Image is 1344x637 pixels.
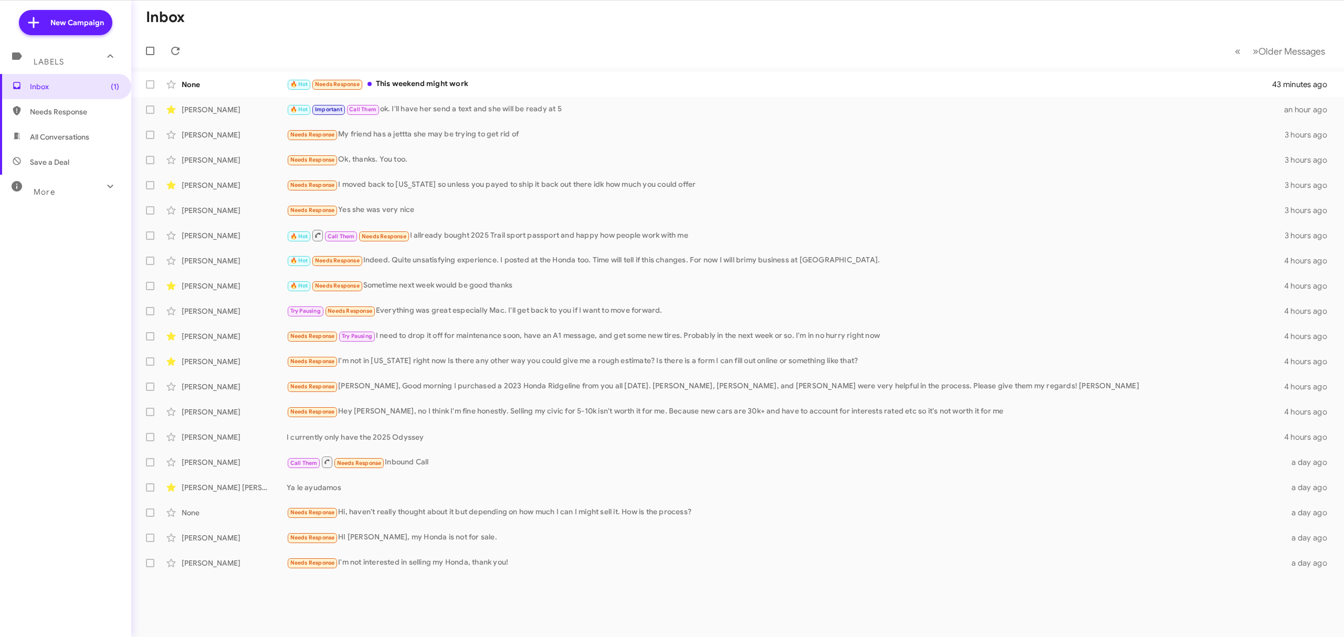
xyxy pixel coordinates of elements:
div: I moved back to [US_STATE] so unless you payed to ship it back out there idk how much you could o... [287,179,1282,191]
div: 3 hours ago [1282,230,1336,241]
span: Needs Response [30,107,119,117]
div: [PERSON_NAME] [182,407,287,417]
div: [PERSON_NAME] [182,281,287,291]
div: HI [PERSON_NAME], my Honda is not for sale. [287,532,1282,544]
span: More [34,187,55,197]
span: Call Them [349,106,376,113]
div: ok. I'll have her send a text and she will be ready at 5 [287,103,1282,115]
div: 4 hours ago [1282,331,1336,342]
span: Try Pausing [342,333,372,339]
div: Ok, thanks. You too. [287,154,1282,166]
div: [PERSON_NAME] [PERSON_NAME] [182,482,287,493]
span: Call Them [290,460,318,466]
div: This weekend might work [287,78,1273,90]
span: Older Messages [1258,46,1325,57]
div: Ya le ayudamos [287,482,1282,493]
span: Important [315,106,342,113]
div: Hi, haven't really thought about it but depending on how much I can I might sell it. How is the p... [287,506,1282,518]
span: 🔥 Hot [290,81,308,88]
span: Needs Response [328,307,372,314]
div: 4 hours ago [1282,381,1336,392]
span: 🔥 Hot [290,233,308,240]
div: 4 hours ago [1282,407,1336,417]
div: None [182,507,287,518]
div: Everything was great especially Mac. I'll get back to you if I want to move forward. [287,305,1282,317]
span: Needs Response [290,559,335,566]
span: Needs Response [290,534,335,541]
div: [PERSON_NAME] [182,230,287,241]
span: » [1253,45,1258,58]
span: Needs Response [290,383,335,390]
span: 🔥 Hot [290,282,308,289]
div: 3 hours ago [1282,180,1336,190]
div: a day ago [1282,558,1336,568]
span: Needs Response [315,282,360,289]
div: [PERSON_NAME] [182,205,287,216]
nav: Page navigation example [1229,40,1331,62]
div: 4 hours ago [1282,281,1336,291]
button: Previous [1228,40,1247,62]
span: Needs Response [290,182,335,188]
span: Needs Response [315,81,360,88]
span: 🔥 Hot [290,257,308,264]
div: My friend has a jettta she may be trying to get rid of [287,129,1282,141]
div: [PERSON_NAME] [182,457,287,468]
div: Inbound Call [287,455,1282,469]
div: 3 hours ago [1282,155,1336,165]
div: [PERSON_NAME] [182,155,287,165]
div: [PERSON_NAME] [182,104,287,115]
span: Needs Response [362,233,406,240]
span: Needs Response [315,257,360,264]
div: I allready bought 2025 Trail sport passport and happy how people work with me [287,229,1282,242]
div: [PERSON_NAME] [182,306,287,316]
span: New Campaign [50,17,104,28]
span: Needs Response [290,333,335,339]
div: 4 hours ago [1282,306,1336,316]
div: 43 minutes ago [1273,79,1336,90]
div: 3 hours ago [1282,205,1336,216]
div: a day ago [1282,457,1336,468]
span: Save a Deal [30,157,69,167]
div: [PERSON_NAME] [182,130,287,140]
div: Indeed. Quite unsatisfying experience. I posted at the Honda too. Time will tell if this changes.... [287,254,1282,267]
span: All Conversations [30,132,89,142]
div: a day ago [1282,482,1336,493]
span: Needs Response [290,408,335,415]
div: Yes she was very nice [287,204,1282,216]
span: Inbox [30,81,119,92]
div: I currently only have the 2025 Odyssey [287,432,1282,442]
div: a day ago [1282,533,1336,543]
span: Needs Response [290,131,335,138]
div: None [182,79,287,90]
div: [PERSON_NAME], Good morning I purchased a 2023 Honda Ridgeline from you all [DATE]. [PERSON_NAME]... [287,380,1282,392]
div: [PERSON_NAME] [182,356,287,367]
h1: Inbox [146,9,185,26]
div: a day ago [1282,507,1336,518]
span: 🔥 Hot [290,106,308,113]
div: [PERSON_NAME] [182,256,287,266]
span: Needs Response [290,509,335,516]
div: 3 hours ago [1282,130,1336,140]
span: Needs Response [337,460,382,466]
div: [PERSON_NAME] [182,381,287,392]
div: I'm not interested in selling my Honda, thank you! [287,557,1282,569]
div: I'm not in [US_STATE] right now Is there any other way you could give me a rough estimate? Is the... [287,355,1282,367]
span: Needs Response [290,358,335,365]
span: « [1235,45,1241,58]
div: 4 hours ago [1282,256,1336,266]
div: I need to drop it off for maintenance soon, have an A1 message, and get some new tires. Probably ... [287,330,1282,342]
span: Needs Response [290,156,335,163]
span: (1) [111,81,119,92]
button: Next [1246,40,1331,62]
span: Call Them [328,233,355,240]
span: Needs Response [290,207,335,214]
div: 4 hours ago [1282,432,1336,442]
div: [PERSON_NAME] [182,432,287,442]
div: [PERSON_NAME] [182,331,287,342]
div: an hour ago [1282,104,1336,115]
div: Sometime next week would be good thanks [287,280,1282,292]
a: New Campaign [19,10,112,35]
span: Labels [34,57,64,67]
span: Try Pausing [290,307,321,314]
div: Hey [PERSON_NAME], no I think I'm fine honestly. Selling my civic for 5-10k isn't worth it for me... [287,406,1282,418]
